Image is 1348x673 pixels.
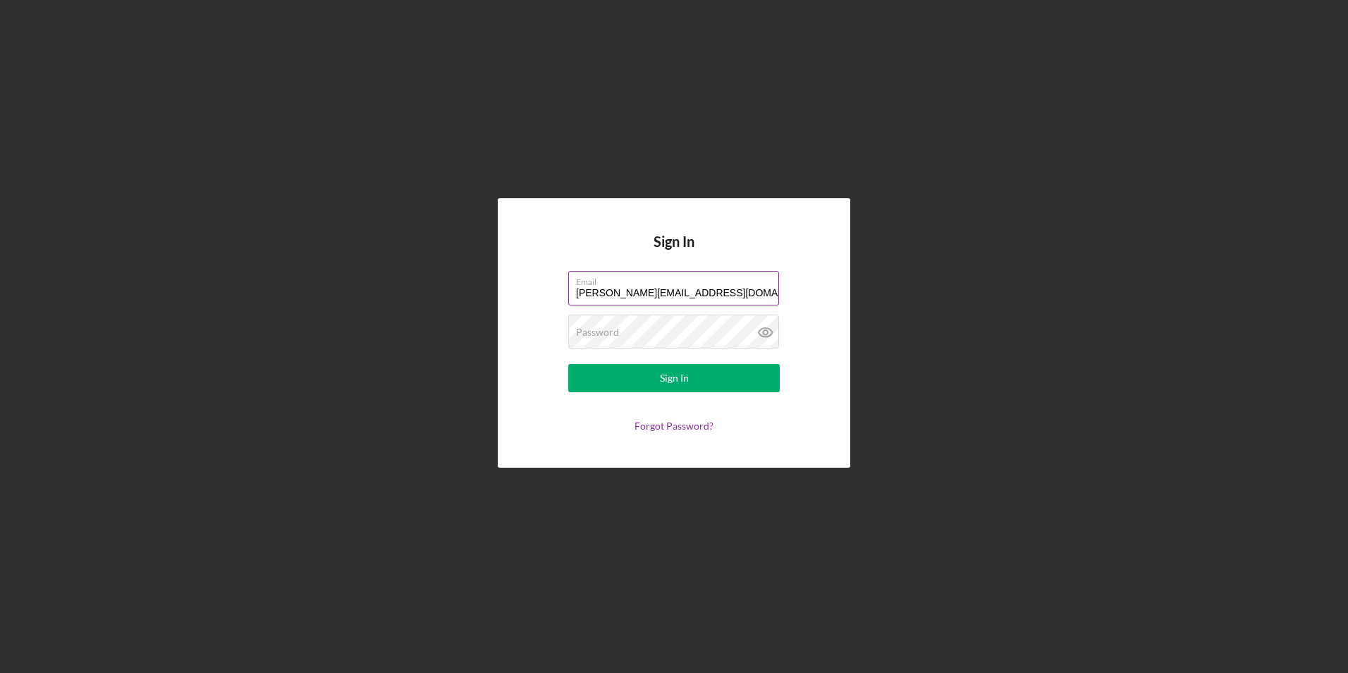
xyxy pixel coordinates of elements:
[568,364,780,392] button: Sign In
[576,327,619,338] label: Password
[635,420,713,432] a: Forgot Password?
[660,364,689,392] div: Sign In
[576,272,779,287] label: Email
[654,234,694,271] h4: Sign In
